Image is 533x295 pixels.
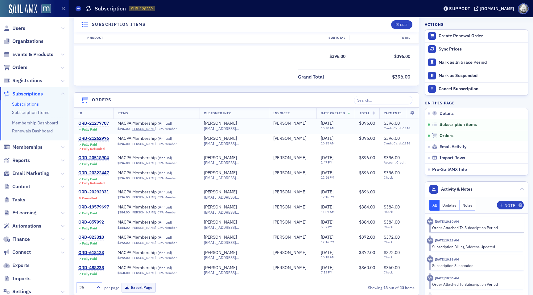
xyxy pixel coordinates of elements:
[131,210,156,214] a: [PERSON_NAME]
[359,170,375,176] span: $396.00
[394,54,410,59] span: $396.00
[12,120,58,126] a: Membership Dashboard
[78,121,109,126] div: ORD-21277707
[118,210,130,214] span: $384.00
[384,240,415,244] span: Check
[480,6,514,11] div: [DOMAIN_NAME]
[118,235,195,240] a: MACPA Membership (Annual)
[158,250,172,255] span: ( Annual )
[118,127,130,131] span: $396.00
[359,265,375,270] span: $360.00
[321,175,334,180] time: 12:56 PM
[460,200,476,211] button: Notes
[432,263,519,268] div: Subscription Suspended
[273,136,306,141] a: [PERSON_NAME]
[204,189,237,195] div: [PERSON_NAME]
[204,155,237,161] div: [PERSON_NAME]
[83,36,285,41] div: Product
[3,157,30,164] a: Reports
[12,236,30,243] span: Finance
[425,82,528,95] button: Cancel Subscription
[425,30,528,42] button: Create Renewal Order
[118,189,195,195] span: MACPA Membership
[118,204,195,210] span: MACPA Membership
[321,170,333,176] span: [DATE]
[321,250,333,255] span: [DATE]
[3,38,43,45] a: Organizations
[384,170,400,176] span: $396.00
[12,275,31,282] span: Imports
[359,250,375,255] span: $372.00
[12,170,49,177] span: Email Marketing
[384,210,415,214] span: Check
[158,204,172,209] span: ( Annual )
[12,64,27,71] span: Orders
[3,249,31,256] a: Connect
[118,121,195,126] span: MACPA Membership
[384,135,400,141] span: $396.00
[3,223,41,229] a: Automations
[359,219,375,225] span: $384.00
[425,100,528,106] h4: On this page
[12,249,31,256] span: Connect
[273,265,312,271] span: David Torchinsky
[3,170,49,177] a: Email Marketing
[273,170,306,176] div: [PERSON_NAME]
[400,23,408,26] div: Edit
[118,250,195,256] a: MACPA Membership (Annual)
[78,204,109,210] a: ORD-19579697
[78,235,104,240] div: ORD-823310
[158,220,172,224] span: ( Annual )
[82,257,97,261] div: Fully Paid
[439,46,525,52] div: Sync Prices
[204,204,237,210] a: [PERSON_NAME]
[440,122,477,127] span: Subscription items
[273,250,312,256] span: David Torchinsky
[427,218,433,225] div: Activity
[95,5,126,12] h1: Subscription
[78,155,109,161] div: ORD-20518904
[204,220,237,225] a: [PERSON_NAME]
[3,236,30,243] a: Finance
[12,51,53,58] span: Events & Products
[285,36,349,41] div: Subtotal
[158,195,177,199] div: CPA Member
[3,275,31,282] a: Imports
[321,204,333,210] span: [DATE]
[3,77,42,84] a: Registrations
[321,234,333,240] span: [DATE]
[429,200,440,211] button: All
[3,288,31,295] a: Settings
[158,121,172,126] span: ( Annual )
[12,157,30,164] span: Reports
[329,54,345,59] span: $396.00
[435,257,459,261] time: 8/8/2025 10:36 AM
[474,6,516,11] button: [DOMAIN_NAME]
[384,234,400,240] span: $372.00
[12,196,25,203] span: Tasks
[384,141,415,145] span: Credit Card x1316
[273,235,312,240] span: David Torchinsky
[384,111,402,115] span: Payments
[440,144,466,150] span: Email Activity
[3,51,53,58] a: Events & Products
[384,126,415,130] span: Credit Card x1316
[321,240,334,244] time: 12:16 PM
[359,234,375,240] span: $372.00
[384,155,400,160] span: $396.00
[384,265,400,270] span: $360.00
[37,4,51,14] a: View Homepage
[118,189,195,195] a: MACPA Membership (Annual)
[82,147,105,151] div: Fully Refunded
[12,262,30,269] span: Exports
[12,209,36,216] span: E-Learning
[321,255,335,259] time: 10:18 AM
[131,127,156,131] a: [PERSON_NAME]
[158,256,177,260] div: CPA Member
[78,170,109,176] a: ORD-20322447
[384,250,400,255] span: $372.00
[122,283,156,292] button: Export Page
[204,235,237,240] a: [PERSON_NAME]
[204,265,237,271] a: [PERSON_NAME]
